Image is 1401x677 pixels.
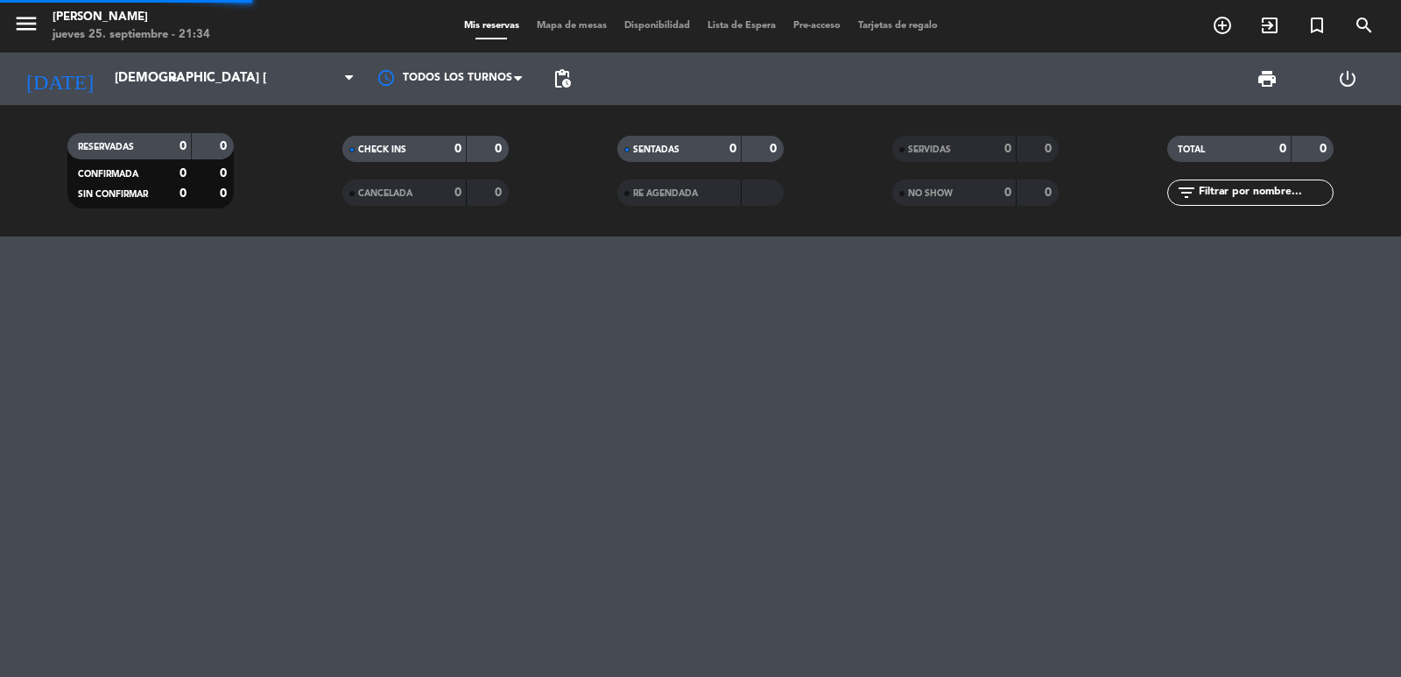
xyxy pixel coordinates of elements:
span: Mis reservas [455,21,528,31]
strong: 0 [770,143,780,155]
i: [DATE] [13,60,106,98]
i: turned_in_not [1306,15,1327,36]
strong: 0 [495,187,505,199]
span: pending_actions [552,68,573,89]
strong: 0 [1045,187,1055,199]
i: menu [13,11,39,37]
strong: 0 [729,143,736,155]
strong: 0 [180,140,187,152]
button: menu [13,11,39,43]
strong: 0 [180,167,187,180]
i: exit_to_app [1259,15,1280,36]
span: Lista de Espera [699,21,785,31]
span: Mapa de mesas [528,21,616,31]
strong: 0 [1320,143,1330,155]
span: Disponibilidad [616,21,699,31]
span: SENTADAS [633,145,679,154]
strong: 0 [454,143,461,155]
span: SERVIDAS [908,145,951,154]
i: search [1354,15,1375,36]
strong: 0 [220,140,230,152]
div: jueves 25. septiembre - 21:34 [53,26,210,44]
div: [PERSON_NAME] [53,9,210,26]
strong: 0 [1279,143,1286,155]
span: print [1257,68,1278,89]
i: arrow_drop_down [163,68,184,89]
span: CANCELADA [358,189,412,198]
i: filter_list [1176,182,1197,203]
strong: 0 [220,167,230,180]
strong: 0 [220,187,230,200]
strong: 0 [1045,143,1055,155]
strong: 0 [1004,187,1011,199]
strong: 0 [454,187,461,199]
span: NO SHOW [908,189,953,198]
span: CONFIRMADA [78,170,138,179]
strong: 0 [180,187,187,200]
strong: 0 [495,143,505,155]
i: add_circle_outline [1212,15,1233,36]
input: Filtrar por nombre... [1197,183,1333,202]
strong: 0 [1004,143,1011,155]
span: RE AGENDADA [633,189,698,198]
span: RESERVADAS [78,143,134,152]
span: Tarjetas de regalo [849,21,947,31]
span: Pre-acceso [785,21,849,31]
div: LOG OUT [1307,53,1388,105]
i: power_settings_new [1337,68,1358,89]
span: SIN CONFIRMAR [78,190,148,199]
span: TOTAL [1178,145,1205,154]
span: CHECK INS [358,145,406,154]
